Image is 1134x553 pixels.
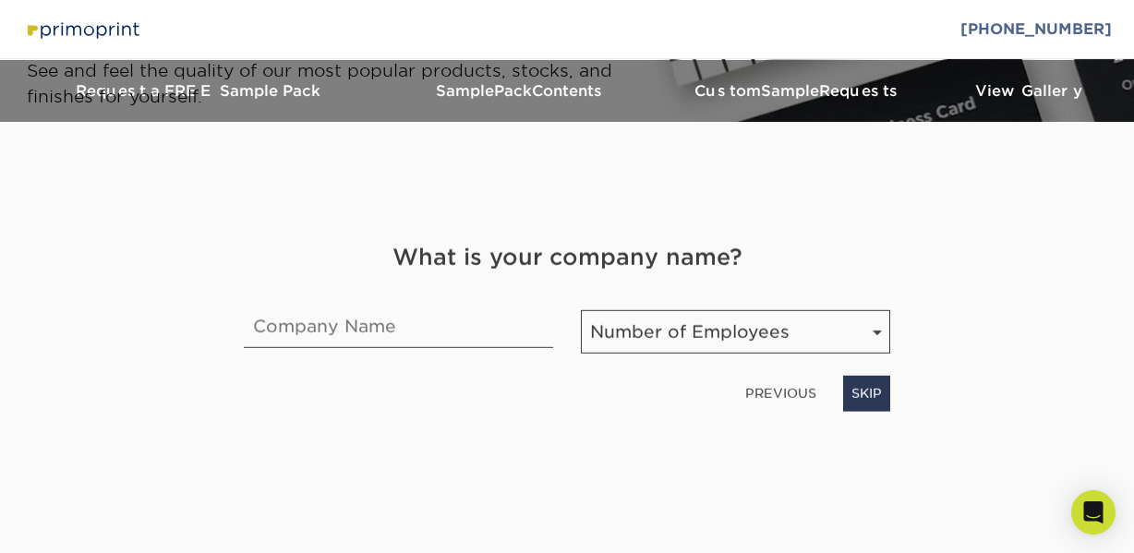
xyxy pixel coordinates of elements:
h3: Request a FREE Sample Pack [13,82,382,100]
a: PREVIOUS [738,379,824,408]
a: CustomSampleRequests [659,60,936,122]
h3: View Gallery [936,82,1121,100]
h3: Custom Requests [659,82,936,100]
a: [PHONE_NUMBER] [960,20,1112,38]
a: SKIP [843,376,890,411]
a: Request a FREE Sample Pack [13,60,382,122]
iframe: Google Customer Reviews [5,497,157,547]
img: Primoprint [22,17,142,42]
a: View Gallery [936,60,1121,122]
h4: What is your company name? [244,241,890,274]
div: Open Intercom Messenger [1071,490,1116,535]
span: Sample [761,82,819,100]
p: See and feel the quality of our most popular products, stocks, and finishes for yourself. [27,58,659,109]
